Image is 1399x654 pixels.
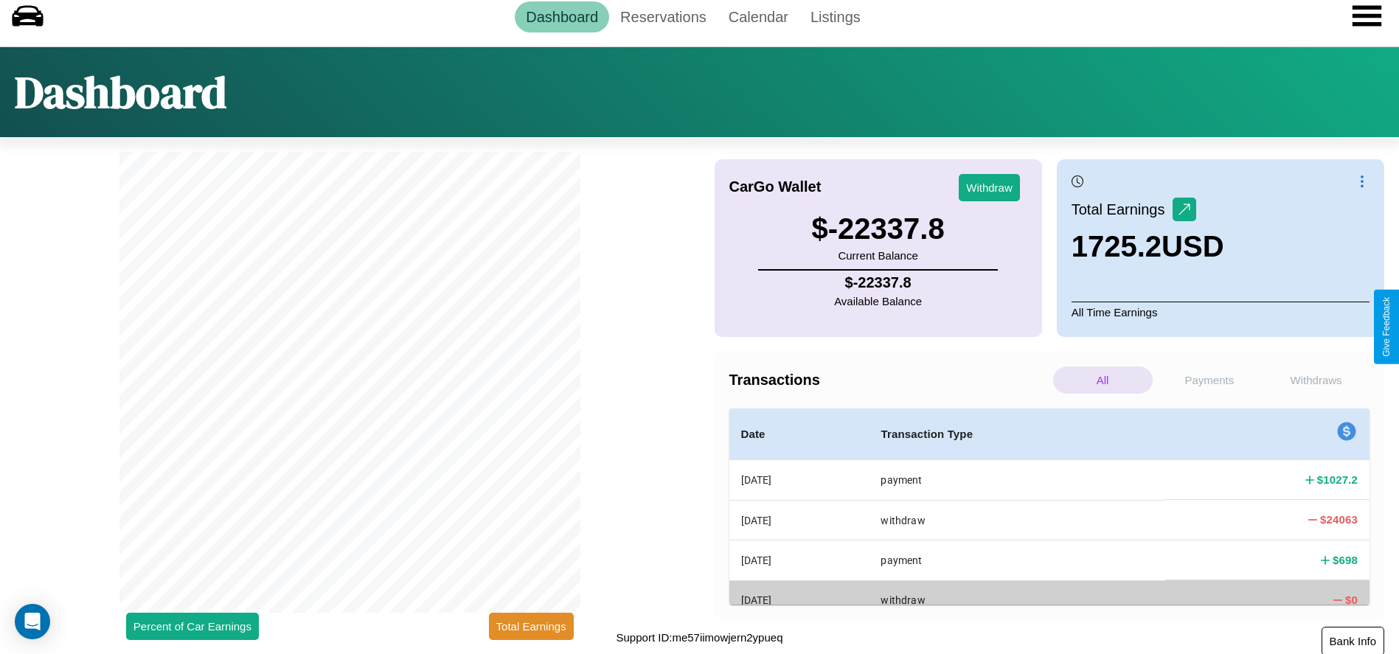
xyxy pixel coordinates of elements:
[1072,196,1173,223] p: Total Earnings
[126,613,259,640] button: Percent of Car Earnings
[869,500,1166,540] th: withdraw
[1072,230,1224,263] h3: 1725.2 USD
[1072,302,1370,322] p: All Time Earnings
[881,425,1154,443] h4: Transaction Type
[15,62,226,122] h1: Dashboard
[729,580,869,619] th: [DATE]
[617,627,783,647] p: Support ID: me57iimowjern2ypueq
[729,540,869,580] th: [DATE]
[869,540,1166,580] th: payment
[1053,366,1153,394] p: All
[799,1,872,32] a: Listings
[729,460,869,501] th: [DATE]
[609,1,718,32] a: Reservations
[729,372,1049,389] h4: Transactions
[1160,366,1260,394] p: Payments
[1320,512,1358,527] h4: $ 24063
[729,178,822,195] h4: CarGo Wallet
[959,174,1020,201] button: Withdraw
[1317,472,1358,487] h4: $ 1027.2
[729,500,869,540] th: [DATE]
[869,580,1166,619] th: withdraw
[515,1,609,32] a: Dashboard
[1381,297,1392,357] div: Give Feedback
[812,212,945,246] h3: $ -22337.8
[718,1,799,32] a: Calendar
[834,291,922,311] p: Available Balance
[1333,552,1358,568] h4: $ 698
[489,613,574,640] button: Total Earnings
[1266,366,1366,394] p: Withdraws
[729,408,1370,620] table: simple table
[869,460,1166,501] th: payment
[812,246,945,265] p: Current Balance
[741,425,858,443] h4: Date
[834,274,922,291] h4: $ -22337.8
[15,604,50,639] div: Open Intercom Messenger
[1345,592,1358,608] h4: $ 0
